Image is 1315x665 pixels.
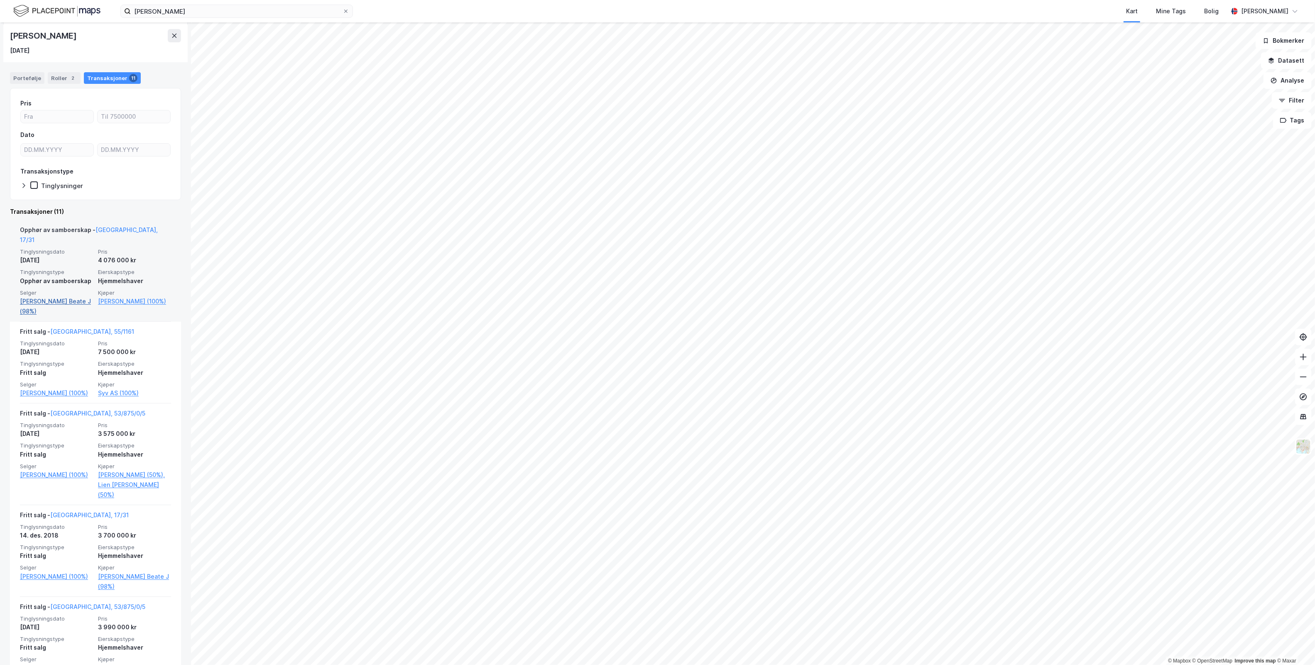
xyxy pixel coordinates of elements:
[20,327,134,340] div: Fritt salg -
[20,225,171,248] div: Opphør av samboerskap -
[98,347,171,357] div: 7 500 000 kr
[1168,658,1191,664] a: Mapbox
[98,422,171,429] span: Pris
[1193,658,1233,664] a: OpenStreetMap
[20,360,93,367] span: Tinglysningstype
[98,360,171,367] span: Eierskapstype
[13,4,100,18] img: logo.f888ab2527a4732fd821a326f86c7f29.svg
[20,572,93,582] a: [PERSON_NAME] (100%)
[1235,658,1276,664] a: Improve this map
[98,643,171,653] div: Hjemmelshaver
[20,269,93,276] span: Tinglysningstype
[20,622,93,632] div: [DATE]
[20,463,93,470] span: Selger
[98,110,170,123] input: Til 7500000
[1204,6,1219,16] div: Bolig
[20,470,93,480] a: [PERSON_NAME] (100%)
[1273,625,1315,665] iframe: Chat Widget
[20,166,73,176] div: Transaksjonstype
[20,643,93,653] div: Fritt salg
[20,531,93,540] div: 14. des. 2018
[10,207,181,217] div: Transaksjoner (11)
[50,328,134,335] a: [GEOGRAPHIC_DATA], 55/1161
[98,296,171,306] a: [PERSON_NAME] (100%)
[1295,439,1311,455] img: Z
[10,72,44,84] div: Portefølje
[98,622,171,632] div: 3 990 000 kr
[20,656,93,663] span: Selger
[98,615,171,622] span: Pris
[20,289,93,296] span: Selger
[98,564,171,571] span: Kjøper
[98,450,171,460] div: Hjemmelshaver
[1256,32,1312,49] button: Bokmerker
[20,296,93,316] a: [PERSON_NAME] Beate J (98%)
[1241,6,1288,16] div: [PERSON_NAME]
[98,442,171,449] span: Eierskapstype
[129,74,137,82] div: 11
[1272,92,1312,109] button: Filter
[20,510,129,523] div: Fritt salg -
[98,144,170,156] input: DD.MM.YYYY
[1261,52,1312,69] button: Datasett
[20,544,93,551] span: Tinglysningstype
[98,572,171,592] a: [PERSON_NAME] Beate J (98%)
[41,182,83,190] div: Tinglysninger
[1264,72,1312,89] button: Analyse
[98,276,171,286] div: Hjemmelshaver
[50,603,145,610] a: [GEOGRAPHIC_DATA], 53/875/0/5
[20,276,93,286] div: Opphør av samboerskap
[20,636,93,643] span: Tinglysningstype
[84,72,141,84] div: Transaksjoner
[20,340,93,347] span: Tinglysningsdato
[20,226,158,243] a: [GEOGRAPHIC_DATA], 17/31
[50,511,129,518] a: [GEOGRAPHIC_DATA], 17/31
[98,255,171,265] div: 4 076 000 kr
[69,74,77,82] div: 2
[20,408,145,422] div: Fritt salg -
[98,381,171,388] span: Kjøper
[20,523,93,531] span: Tinglysningsdato
[98,388,171,398] a: Syv AS (100%)
[20,615,93,622] span: Tinglysningsdato
[98,531,171,540] div: 3 700 000 kr
[20,368,93,378] div: Fritt salg
[10,46,29,56] div: [DATE]
[20,429,93,439] div: [DATE]
[98,429,171,439] div: 3 575 000 kr
[1273,625,1315,665] div: Kontrollprogram for chat
[20,442,93,449] span: Tinglysningstype
[20,564,93,571] span: Selger
[98,636,171,643] span: Eierskapstype
[98,470,171,480] a: [PERSON_NAME] (50%),
[21,110,93,123] input: Fra
[20,347,93,357] div: [DATE]
[20,98,32,108] div: Pris
[20,248,93,255] span: Tinglysningsdato
[98,480,171,500] a: Lien [PERSON_NAME] (50%)
[20,602,145,615] div: Fritt salg -
[20,422,93,429] span: Tinglysningsdato
[20,551,93,561] div: Fritt salg
[98,551,171,561] div: Hjemmelshaver
[20,450,93,460] div: Fritt salg
[98,523,171,531] span: Pris
[21,144,93,156] input: DD.MM.YYYY
[20,255,93,265] div: [DATE]
[98,248,171,255] span: Pris
[1156,6,1186,16] div: Mine Tags
[20,381,93,388] span: Selger
[48,72,81,84] div: Roller
[131,5,343,17] input: Søk på adresse, matrikkel, gårdeiere, leietakere eller personer
[98,340,171,347] span: Pris
[98,269,171,276] span: Eierskapstype
[98,289,171,296] span: Kjøper
[1126,6,1138,16] div: Kart
[20,130,34,140] div: Dato
[20,388,93,398] a: [PERSON_NAME] (100%)
[98,544,171,551] span: Eierskapstype
[50,410,145,417] a: [GEOGRAPHIC_DATA], 53/875/0/5
[10,29,78,42] div: [PERSON_NAME]
[98,368,171,378] div: Hjemmelshaver
[98,463,171,470] span: Kjøper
